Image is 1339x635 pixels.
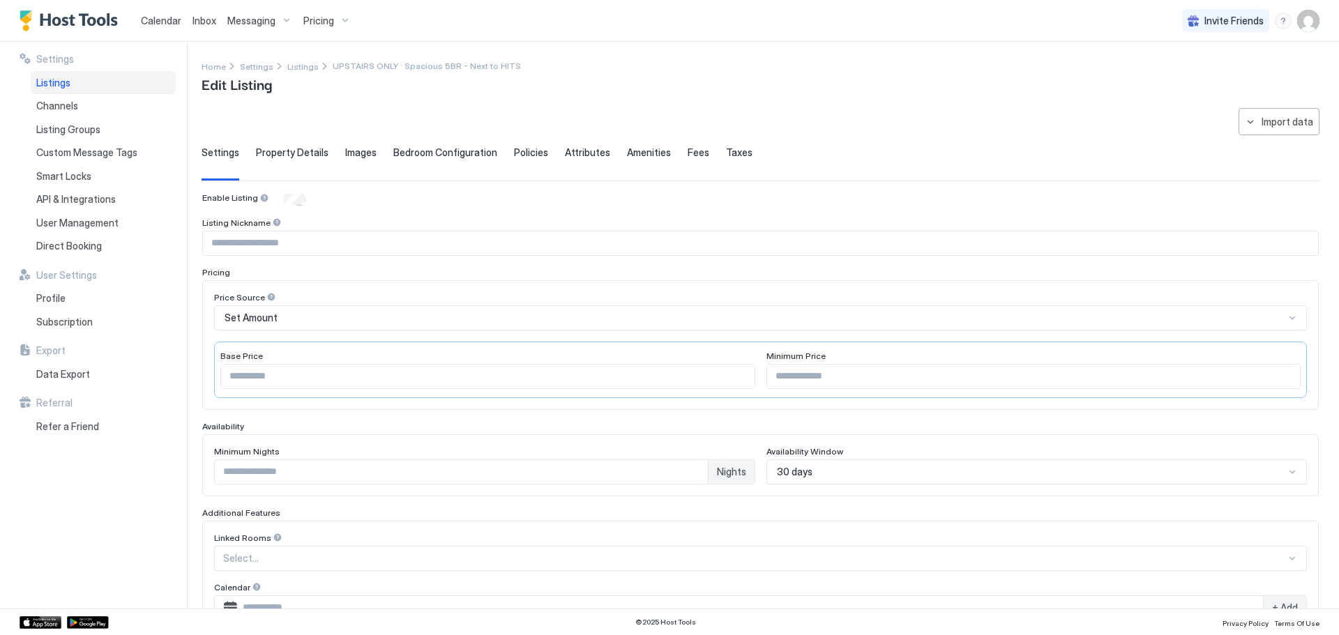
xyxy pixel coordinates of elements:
div: menu [1275,13,1292,29]
span: © 2025 Host Tools [635,618,696,627]
span: Settings [240,61,273,72]
span: Minimum Price [766,351,826,361]
span: Terms Of Use [1274,619,1319,627]
span: Linked Rooms [214,533,271,543]
a: Home [202,59,226,73]
a: Calendar [141,13,181,28]
a: Privacy Policy [1223,615,1269,629]
div: Breadcrumb [202,59,226,73]
div: Import data [1262,114,1313,129]
a: API & Integrations [31,188,176,211]
span: Settings [36,53,74,66]
a: Data Export [31,362,176,386]
span: Taxes [726,146,752,159]
span: Edit Listing [202,73,272,94]
span: Inbox [192,15,216,26]
span: Subscription [36,316,93,328]
span: Availability [202,421,244,431]
a: Channels [31,94,176,118]
span: Custom Message Tags [36,146,137,159]
a: Refer a Friend [31,415,176,438]
a: Host Tools Logo [20,10,124,31]
a: Listing Groups [31,118,176,141]
span: Calendar [214,582,250,592]
input: Input Field [237,596,1263,620]
span: Breadcrumb [333,61,521,71]
span: Referral [36,397,73,409]
span: + Add [1272,602,1298,614]
span: Nights [717,466,746,478]
a: Terms Of Use [1274,615,1319,629]
span: Listings [287,61,319,72]
a: Listings [287,59,319,73]
span: Profile [36,292,66,305]
span: Images [345,146,377,159]
span: Price Source [214,292,265,303]
a: Smart Locks [31,165,176,188]
div: Breadcrumb [287,59,319,73]
span: Bedroom Configuration [393,146,497,159]
span: Messaging [227,15,275,27]
span: Policies [514,146,548,159]
span: Smart Locks [36,170,91,183]
span: Channels [36,100,78,112]
span: Listing Nickname [202,217,271,228]
span: Base Price [220,351,263,361]
input: Input Field [767,365,1301,388]
div: User profile [1297,10,1319,32]
span: Pricing [303,15,334,27]
span: Additional Features [202,507,280,518]
a: Listings [31,71,176,95]
span: Amenities [627,146,671,159]
span: Listing Groups [36,123,100,136]
span: Calendar [141,15,181,26]
span: Data Export [36,368,90,381]
div: Breadcrumb [240,59,273,73]
span: Home [202,61,226,72]
span: User Settings [36,269,97,282]
a: Direct Booking [31,234,176,258]
input: Input Field [221,365,755,388]
button: Import data [1239,108,1319,135]
a: Settings [240,59,273,73]
a: Inbox [192,13,216,28]
span: Listings [36,77,70,89]
span: Availability Window [766,446,843,457]
span: Fees [688,146,709,159]
span: Export [36,344,66,357]
span: Attributes [565,146,610,159]
a: Custom Message Tags [31,141,176,165]
a: User Management [31,211,176,235]
a: Google Play Store [67,616,109,629]
input: Input Field [203,231,1318,255]
a: Profile [31,286,176,310]
span: Set Amount [225,312,278,324]
span: Refer a Friend [36,420,99,433]
span: Enable Listing [202,192,258,203]
a: Subscription [31,310,176,334]
span: User Management [36,217,119,229]
span: Property Details [256,146,328,159]
span: Minimum Nights [214,446,280,457]
span: Privacy Policy [1223,619,1269,627]
span: Settings [202,146,239,159]
span: Pricing [202,267,230,277]
span: 30 days [777,466,812,478]
a: App Store [20,616,61,629]
span: API & Integrations [36,193,116,206]
span: Invite Friends [1204,15,1264,27]
input: Input Field [215,460,708,484]
span: Direct Booking [36,240,102,252]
